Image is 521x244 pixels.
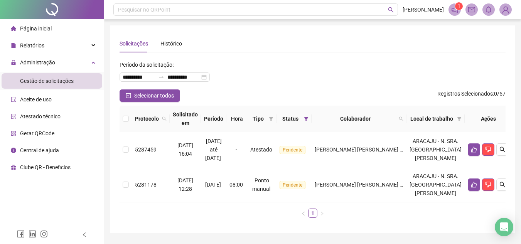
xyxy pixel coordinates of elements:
[485,182,491,188] span: dislike
[177,177,193,192] span: [DATE] 12:28
[299,209,308,218] li: Página anterior
[499,146,506,153] span: search
[20,25,52,32] span: Página inicial
[500,4,511,15] img: 72414
[205,182,221,188] span: [DATE]
[437,91,493,97] span: Registros Selecionados
[20,42,44,49] span: Relatórios
[406,132,465,167] td: ARACAJU - N. SRA. [GEOGRAPHIC_DATA][PERSON_NAME]
[499,182,506,188] span: search
[82,232,87,237] span: left
[226,106,247,132] th: Hora
[120,89,180,102] button: Selecionar todos
[134,91,174,100] span: Selecionar todos
[11,165,16,170] span: gift
[250,114,266,123] span: Tipo
[403,5,444,14] span: [PERSON_NAME]
[315,146,412,153] span: [PERSON_NAME] [PERSON_NAME] LIMA
[280,181,305,189] span: Pendente
[160,39,182,48] div: Histórico
[458,3,460,9] span: 1
[410,114,454,123] span: Local de trabalho
[250,146,272,153] span: Atestado
[11,43,16,48] span: file
[437,89,506,102] span: : 0 / 57
[471,182,477,188] span: like
[468,6,475,13] span: mail
[20,164,71,170] span: Clube QR - Beneficios
[471,146,477,153] span: like
[269,116,273,121] span: filter
[301,211,306,216] span: left
[455,2,463,10] sup: 1
[485,146,491,153] span: dislike
[11,114,16,119] span: solution
[308,209,317,218] li: 1
[304,116,309,121] span: filter
[317,209,327,218] button: right
[495,218,513,236] div: Open Intercom Messenger
[158,74,164,80] span: to
[451,6,458,13] span: notification
[11,97,16,102] span: audit
[11,131,16,136] span: qrcode
[135,182,157,188] span: 5281178
[320,211,324,216] span: right
[17,230,25,238] span: facebook
[201,106,226,132] th: Período
[267,113,275,125] span: filter
[205,138,222,161] span: [DATE] até [DATE]
[485,6,492,13] span: bell
[29,230,36,238] span: linkedin
[20,78,74,84] span: Gestão de solicitações
[229,182,243,188] span: 08:00
[11,148,16,153] span: info-circle
[299,209,308,218] button: left
[170,106,201,132] th: Solicitado em
[20,96,52,103] span: Aceite de uso
[20,130,54,136] span: Gerar QRCode
[252,177,270,192] span: Ponto manual
[126,93,131,98] span: check-square
[11,60,16,65] span: lock
[399,116,403,121] span: search
[236,146,237,153] span: -
[20,147,59,153] span: Central de ajuda
[468,114,509,123] div: Ações
[20,59,55,66] span: Administração
[302,113,310,125] span: filter
[177,142,193,157] span: [DATE] 16:04
[406,167,465,202] td: ARACAJU - N. SRA. [GEOGRAPHIC_DATA][PERSON_NAME]
[120,39,148,48] div: Solicitações
[135,114,159,123] span: Protocolo
[315,114,396,123] span: Colaborador
[388,7,394,13] span: search
[280,114,301,123] span: Status
[317,209,327,218] li: Próxima página
[309,209,317,217] a: 1
[160,113,168,125] span: search
[40,230,48,238] span: instagram
[135,146,157,153] span: 5287459
[397,113,405,125] span: search
[280,146,305,154] span: Pendente
[120,59,177,71] label: Período da solicitação
[11,26,16,31] span: home
[158,74,164,80] span: swap-right
[20,113,61,119] span: Atestado técnico
[457,116,462,121] span: filter
[162,116,167,121] span: search
[455,113,463,125] span: filter
[315,182,412,188] span: [PERSON_NAME] [PERSON_NAME] LIMA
